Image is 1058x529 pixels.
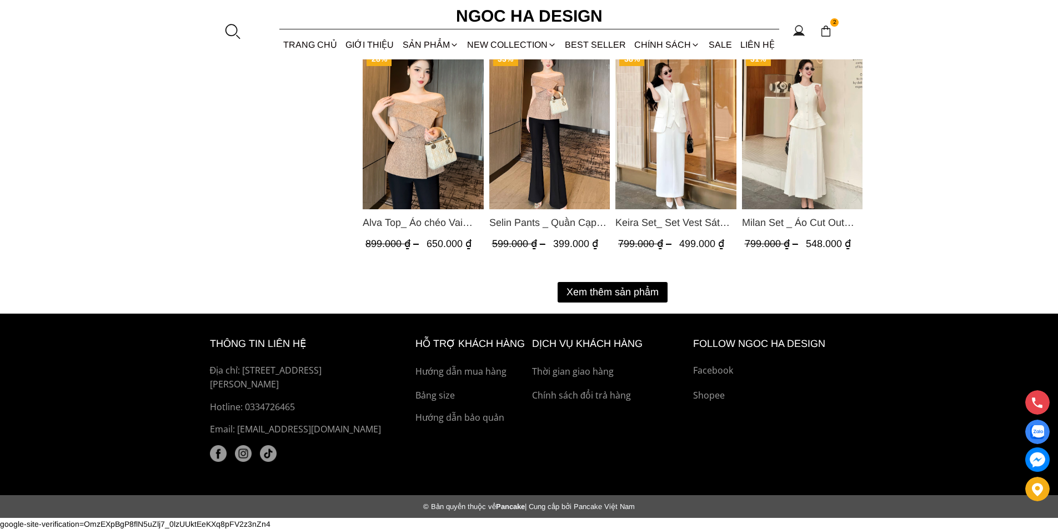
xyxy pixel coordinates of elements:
a: Hướng dẫn bảo quản [415,411,527,425]
p: Địa chỉ: [STREET_ADDRESS][PERSON_NAME] [210,364,390,392]
a: Shopee [693,389,849,403]
img: img-CART-ICON-ksit0nf1 [820,25,832,37]
button: Xem thêm sản phẩm [558,282,668,303]
span: 499.000 ₫ [679,238,724,249]
a: Product image - Keira Set_ Set Vest Sát Nách Kết Hợp Chân Váy Bút Chì Mix Áo Khoác BJ141+ A1083 [615,48,736,209]
a: tiktok [260,445,277,462]
h6: Dịch vụ khách hàng [532,336,688,352]
a: Chính sách đổi trả hàng [532,389,688,403]
a: Ngoc Ha Design [446,3,613,29]
a: Hướng dẫn mua hàng [415,365,527,379]
span: 650.000 ₫ [427,238,472,249]
span: | Cung cấp bởi Pancake Việt Nam [525,502,635,511]
a: NEW COLLECTION [463,30,560,59]
a: Product image - Alva Top_ Áo chéo Vai Kèm Đai Màu Be A822 [363,48,484,209]
a: facebook (1) [210,445,227,462]
a: Product image - Selin Pants _ Quần Cạp Cao Xếp Ly Giữa 2 màu Đen, Cam - Q007 [489,48,610,209]
a: LIÊN HỆ [736,30,779,59]
img: Selin Pants _ Quần Cạp Cao Xếp Ly Giữa 2 màu Đen, Cam - Q007 [489,48,610,209]
img: Alva Top_ Áo chéo Vai Kèm Đai Màu Be A822 [363,48,484,209]
a: Link to Keira Set_ Set Vest Sát Nách Kết Hợp Chân Váy Bút Chì Mix Áo Khoác BJ141+ A1083 [615,215,736,230]
div: SẢN PHẨM [398,30,463,59]
div: Chính sách [630,30,704,59]
span: © Bản quyền thuộc về [423,502,496,511]
span: Alva Top_ Áo chéo Vai Kèm Đai Màu Be A822 [363,215,484,230]
a: BEST SELLER [561,30,630,59]
div: Pancake [199,502,859,511]
a: Facebook [693,364,849,378]
span: 899.000 ₫ [365,238,422,249]
a: Display image [1025,420,1050,444]
span: 548.000 ₫ [805,238,850,249]
p: Email: [EMAIL_ADDRESS][DOMAIN_NAME] [210,422,390,437]
span: 799.000 ₫ [618,238,674,249]
a: SALE [704,30,736,59]
img: instagram [235,445,252,462]
span: Keira Set_ Set Vest Sát Nách Kết Hợp Chân Váy Bút Chì Mix Áo Khoác BJ141+ A1083 [615,215,736,230]
span: Milan Set _ Áo Cut Out Tùng Không Tay Kết Hợp Chân Váy Xếp Ly A1080+CV139 [741,215,863,230]
a: Product image - Milan Set _ Áo Cut Out Tùng Không Tay Kết Hợp Chân Váy Xếp Ly A1080+CV139 [741,48,863,209]
span: 2 [830,18,839,27]
span: 399.000 ₫ [553,238,598,249]
a: Link to Selin Pants _ Quần Cạp Cao Xếp Ly Giữa 2 màu Đen, Cam - Q007 [489,215,610,230]
span: Selin Pants _ Quần Cạp Cao Xếp Ly Giữa 2 màu Đen, Cam - Q007 [489,215,610,230]
a: Link to Alva Top_ Áo chéo Vai Kèm Đai Màu Be A822 [363,215,484,230]
img: Display image [1030,425,1044,439]
img: Keira Set_ Set Vest Sát Nách Kết Hợp Chân Váy Bút Chì Mix Áo Khoác BJ141+ A1083 [615,48,736,209]
h6: thông tin liên hệ [210,336,390,352]
a: GIỚI THIỆU [342,30,398,59]
h6: Follow ngoc ha Design [693,336,849,352]
a: Link to Milan Set _ Áo Cut Out Tùng Không Tay Kết Hợp Chân Váy Xếp Ly A1080+CV139 [741,215,863,230]
span: 599.000 ₫ [492,238,548,249]
img: Milan Set _ Áo Cut Out Tùng Không Tay Kết Hợp Chân Váy Xếp Ly A1080+CV139 [741,48,863,209]
a: messenger [1025,447,1050,472]
h6: hỗ trợ khách hàng [415,336,527,352]
a: Hotline: 0334726465 [210,400,390,415]
a: Thời gian giao hàng [532,365,688,379]
a: Bảng size [415,389,527,403]
a: TRANG CHỦ [279,30,342,59]
span: 799.000 ₫ [744,238,800,249]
